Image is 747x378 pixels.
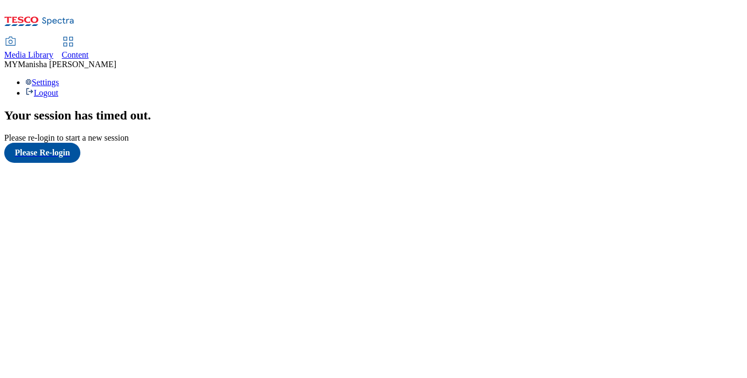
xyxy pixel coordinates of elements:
[4,38,53,60] a: Media Library
[4,60,18,69] span: MY
[62,38,89,60] a: Content
[25,88,58,97] a: Logout
[4,108,743,123] h2: Your session has timed out
[62,50,89,59] span: Content
[4,50,53,59] span: Media Library
[18,60,116,69] span: Manisha [PERSON_NAME]
[148,108,151,122] span: .
[25,78,59,87] a: Settings
[4,143,80,163] button: Please Re-login
[4,133,743,143] div: Please re-login to start a new session
[4,143,743,163] a: Please Re-login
